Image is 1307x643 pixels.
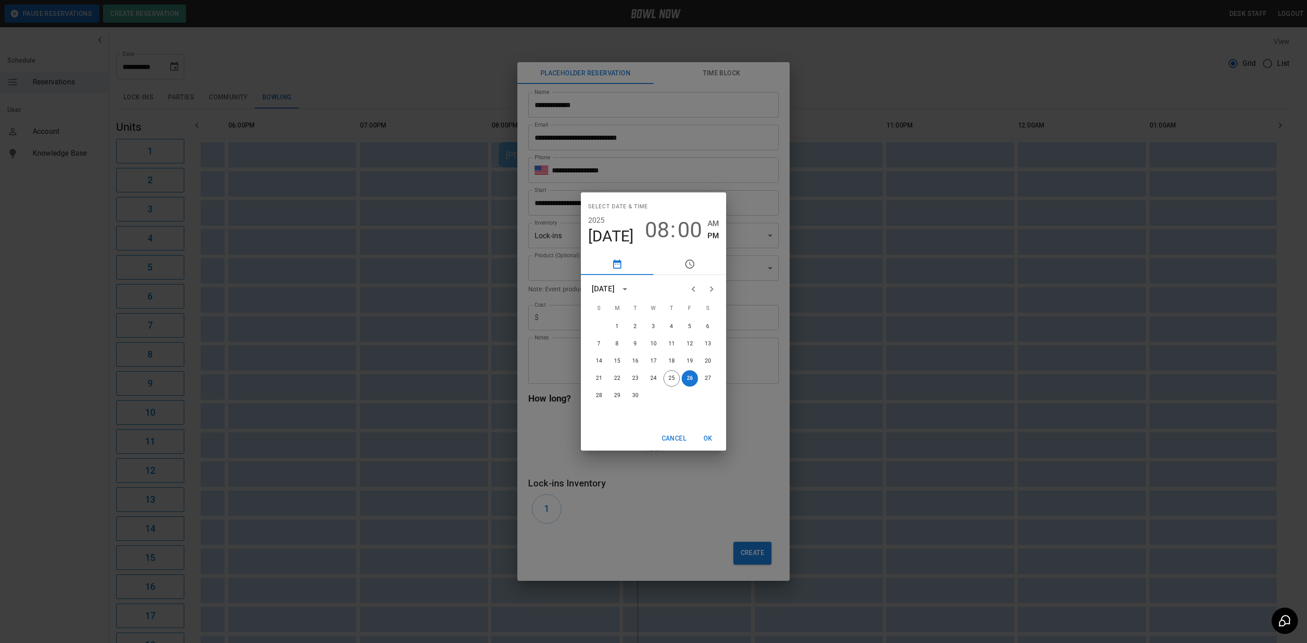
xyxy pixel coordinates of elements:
button: OK [693,430,722,447]
button: pick date [581,253,653,275]
button: 15 [609,353,625,369]
button: 11 [663,336,680,352]
span: Thursday [663,299,680,318]
button: 6 [700,319,716,335]
button: 23 [627,370,644,387]
button: 27 [700,370,716,387]
button: 9 [627,336,644,352]
button: 18 [663,353,680,369]
button: Next month [703,280,721,298]
button: 29 [609,388,625,404]
span: Sunday [591,299,607,318]
span: Friday [682,299,698,318]
button: 24 [645,370,662,387]
button: 19 [682,353,698,369]
button: [DATE] [588,227,634,246]
button: 26 [682,370,698,387]
span: Select date & time [588,200,648,214]
span: Saturday [700,299,716,318]
button: 1 [609,319,625,335]
span: Tuesday [627,299,644,318]
button: 5 [682,319,698,335]
button: 2 [627,319,644,335]
button: pick time [653,253,726,275]
button: calendar view is open, switch to year view [617,281,633,297]
span: : [670,217,676,243]
span: Monday [609,299,625,318]
button: 08 [645,217,669,243]
button: 00 [678,217,702,243]
div: [DATE] [592,284,614,295]
button: PM [708,230,719,242]
button: 21 [591,370,607,387]
button: 12 [682,336,698,352]
button: Previous month [684,280,703,298]
button: 17 [645,353,662,369]
button: 25 [663,370,680,387]
span: Wednesday [645,299,662,318]
button: 30 [627,388,644,404]
button: 10 [645,336,662,352]
button: 20 [700,353,716,369]
button: 22 [609,370,625,387]
button: 13 [700,336,716,352]
button: 8 [609,336,625,352]
button: 14 [591,353,607,369]
button: 3 [645,319,662,335]
button: 2025 [588,214,605,227]
button: 16 [627,353,644,369]
button: 4 [663,319,680,335]
button: 7 [591,336,607,352]
button: AM [708,217,719,230]
button: 28 [591,388,607,404]
button: Cancel [658,430,690,447]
